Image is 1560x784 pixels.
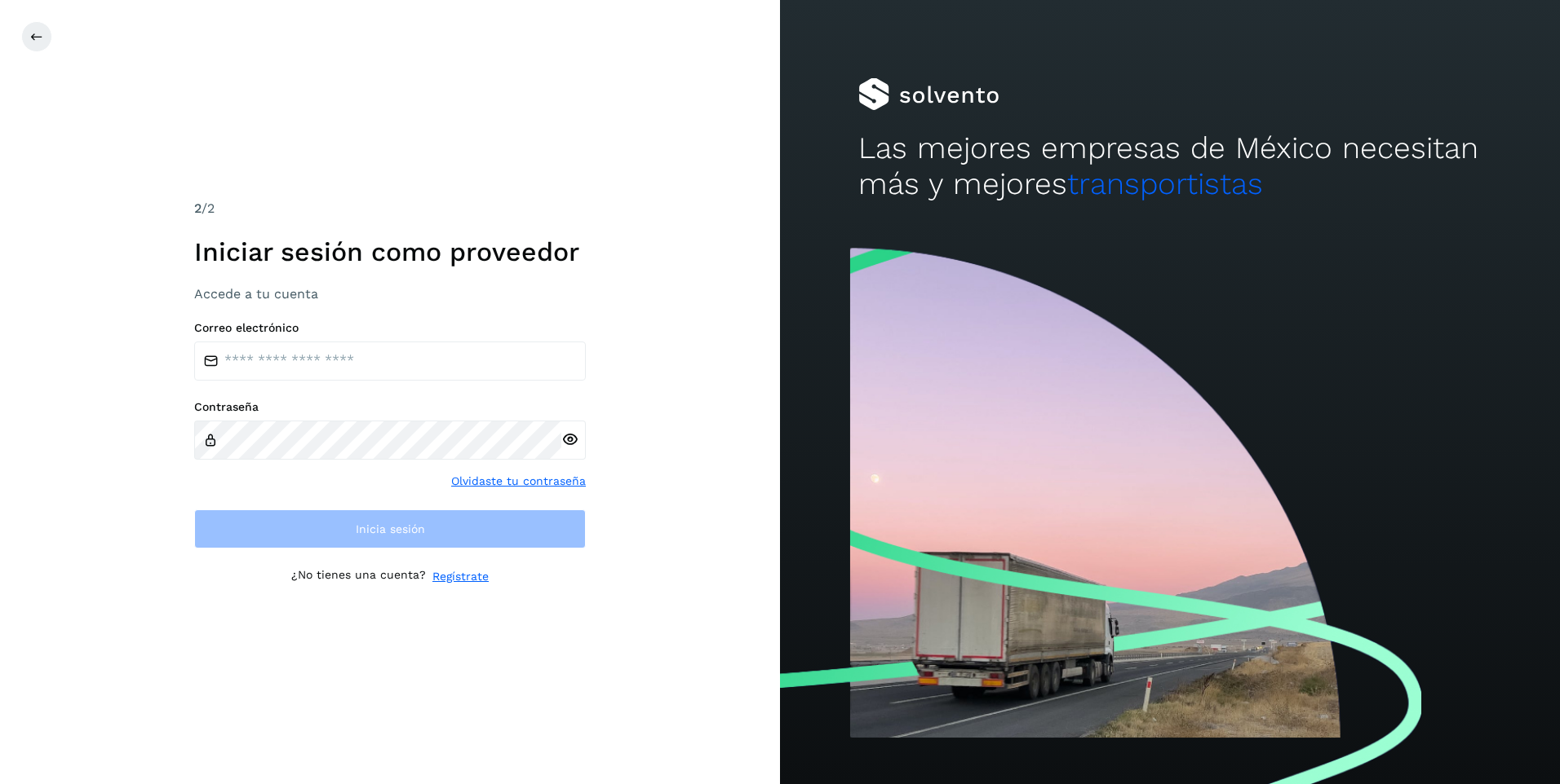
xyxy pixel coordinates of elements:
[356,523,425,535] span: Inicia sesión
[194,286,586,302] h3: Accede a tu cuenta
[291,568,426,585] p: ¿No tienes una cuenta?
[194,200,202,216] span: 2
[432,568,489,585] a: Regístrate
[194,236,586,267] h1: Iniciar sesión como proveedor
[194,321,586,335] label: Correo electrónico
[1067,166,1263,201] span: transportistas
[858,130,1482,203] h2: Las mejores empresas de México necesitan más y mejores
[194,509,586,548] button: Inicia sesión
[451,473,586,490] a: Olvidaste tu contraseña
[194,400,586,414] label: Contraseña
[194,199,586,218] div: /2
